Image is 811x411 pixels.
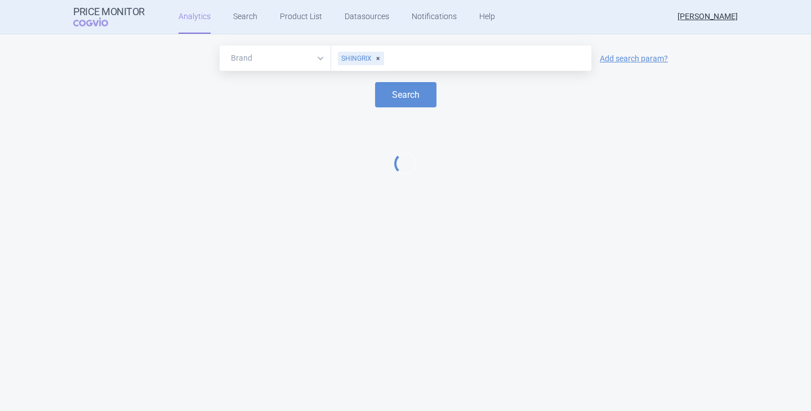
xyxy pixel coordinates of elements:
button: Search [375,82,436,107]
span: COGVIO [73,17,124,26]
a: Add search param? [600,55,668,62]
div: SHINGRIX [338,52,384,65]
strong: Price Monitor [73,6,145,17]
a: Price MonitorCOGVIO [73,6,145,28]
